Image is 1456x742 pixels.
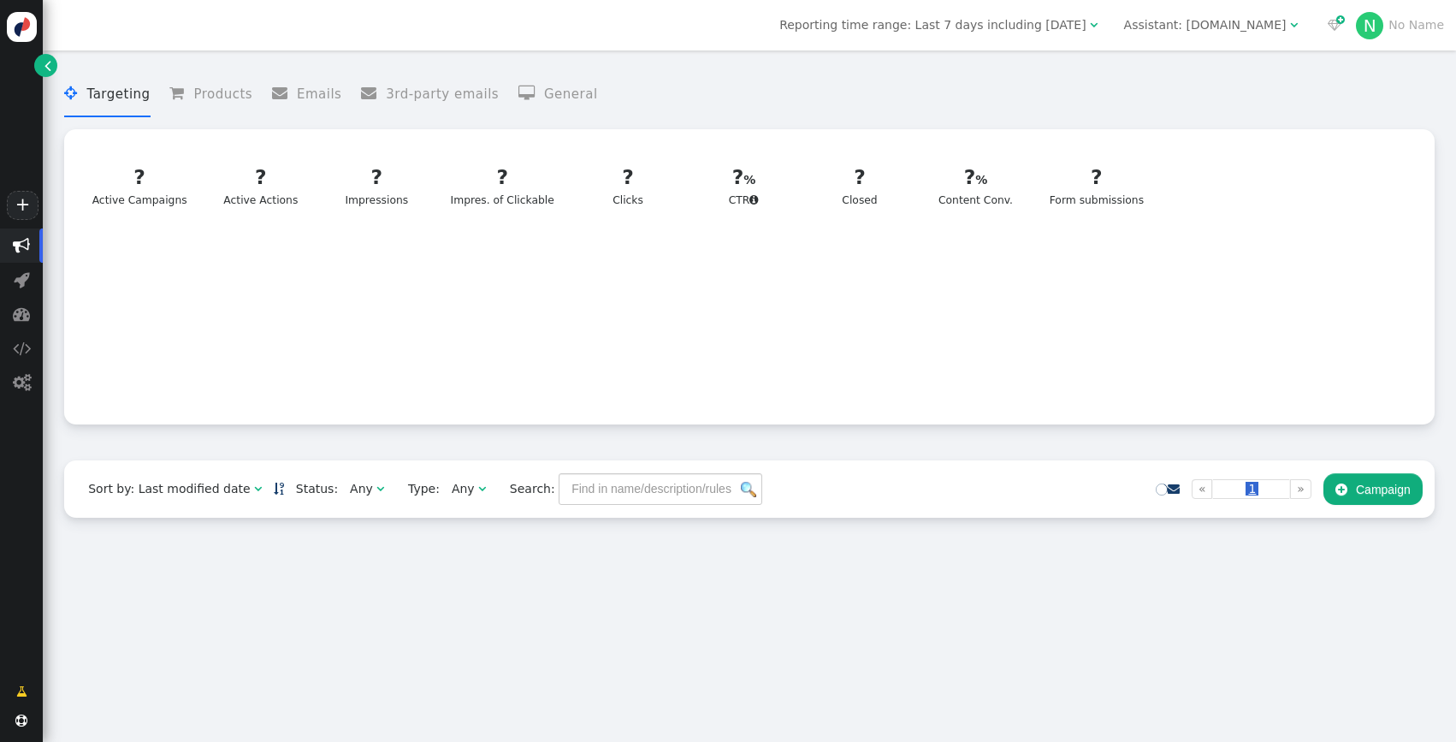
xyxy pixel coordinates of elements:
[701,163,786,209] div: CTR
[272,72,342,117] li: Emails
[284,480,338,498] span: Status:
[1356,12,1383,39] div: N
[274,482,284,496] a: 
[498,482,555,496] span: Search:
[1192,479,1213,499] a: «
[7,12,37,42] img: logo-icon.svg
[13,237,30,254] span: 
[818,163,903,193] div: ?
[440,152,565,219] a: ?Impres. of Clickable
[44,56,51,74] span: 
[13,340,31,357] span: 
[741,482,756,497] img: icon_search.png
[254,483,262,495] span: 
[749,194,759,205] span: 
[219,163,304,209] div: Active Actions
[779,18,1086,32] span: Reporting time range: Last 7 days including [DATE]
[219,163,304,193] div: ?
[13,306,30,323] span: 
[88,480,250,498] div: Sort by: Last modified date
[15,715,27,727] span: 
[334,163,419,209] div: Impressions
[1124,16,1287,34] div: Assistant: [DOMAIN_NAME]
[1050,163,1144,193] div: ?
[1050,163,1144,209] div: Form submissions
[1168,483,1180,495] span: 
[478,483,486,495] span: 
[361,86,386,101] span: 
[518,72,598,117] li: General
[350,480,373,498] div: Any
[324,152,429,219] a: ?Impressions
[818,163,903,209] div: Closed
[81,152,198,219] a: ?Active Campaigns
[64,86,86,101] span: 
[1168,482,1180,496] a: 
[1323,473,1423,504] button: Campaign
[208,152,313,219] a: ?Active Actions
[16,683,27,701] span: 
[451,163,554,193] div: ?
[933,163,1018,193] div: ?
[396,480,440,498] span: Type:
[701,163,786,193] div: ?
[1039,152,1154,219] a: ?Form submissions
[1328,19,1341,31] span: 
[14,271,30,288] span: 
[7,191,38,220] a: +
[92,163,187,209] div: Active Campaigns
[559,473,762,504] input: Find in name/description/rules
[376,483,384,495] span: 
[923,152,1028,219] a: ?Content Conv.
[1356,18,1444,32] a: NNo Name
[92,163,187,193] div: ?
[34,54,57,77] a: 
[169,72,252,117] li: Products
[13,374,31,391] span: 
[274,483,284,495] span: Sorted in descending order
[691,152,796,219] a: ?CTR
[64,72,150,117] li: Targeting
[1335,483,1347,496] span: 
[933,163,1018,209] div: Content Conv.
[451,163,554,209] div: Impres. of Clickable
[361,72,499,117] li: 3rd-party emails
[586,163,671,193] div: ?
[1246,482,1258,496] span: 1
[1290,19,1298,31] span: 
[586,163,671,209] div: Clicks
[807,152,912,219] a: ?Closed
[452,480,475,498] div: Any
[272,86,297,101] span: 
[1090,19,1098,31] span: 
[1290,479,1311,499] a: »
[518,86,544,101] span: 
[4,676,39,707] a: 
[169,86,193,101] span: 
[334,163,419,193] div: ?
[575,152,680,219] a: ?Clicks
